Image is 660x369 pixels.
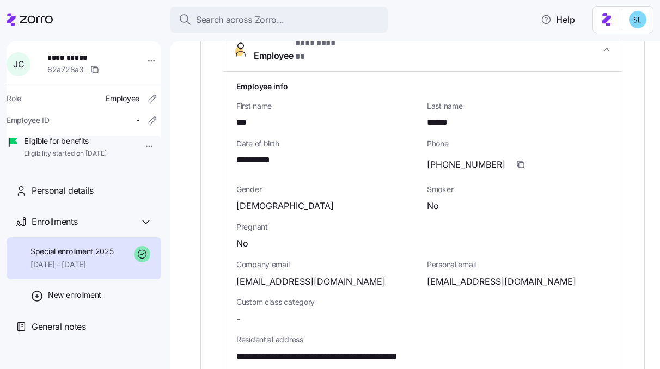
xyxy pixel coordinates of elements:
span: Employee [106,93,139,104]
span: Personal email [427,259,609,270]
span: Search across Zorro... [196,13,284,27]
h1: Employee info [236,81,609,92]
span: [DATE] - [DATE] [30,259,114,270]
span: Help [541,13,575,26]
button: Search across Zorro... [170,7,388,33]
span: Eligible for benefits [24,136,107,146]
img: 7c620d928e46699fcfb78cede4daf1d1 [629,11,646,28]
span: Pregnant [236,222,609,232]
span: - [236,312,240,326]
span: Employee ID [7,115,50,126]
span: No [427,199,439,213]
span: Special enrollment 2025 [30,246,114,257]
button: Help [532,9,584,30]
span: Date of birth [236,138,418,149]
span: Eligibility started on [DATE] [24,149,107,158]
span: Custom class category [236,297,418,307]
span: Role [7,93,21,104]
span: Gender [236,184,418,195]
span: Phone [427,138,609,149]
span: [DEMOGRAPHIC_DATA] [236,199,334,213]
span: 62a728a3 [47,64,84,75]
span: [EMAIL_ADDRESS][DOMAIN_NAME] [236,275,386,288]
span: General notes [32,320,86,334]
span: Smoker [427,184,609,195]
span: [EMAIL_ADDRESS][DOMAIN_NAME] [427,275,576,288]
span: Enrollments [32,215,77,229]
span: Last name [427,101,609,112]
span: J C [13,60,24,69]
span: First name [236,101,418,112]
span: Residential address [236,334,609,345]
span: - [136,115,139,126]
span: New enrollment [48,290,101,300]
span: Company email [236,259,418,270]
span: [PHONE_NUMBER] [427,158,505,171]
span: Employee [254,36,344,63]
span: No [236,237,248,250]
span: Personal details [32,184,94,198]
